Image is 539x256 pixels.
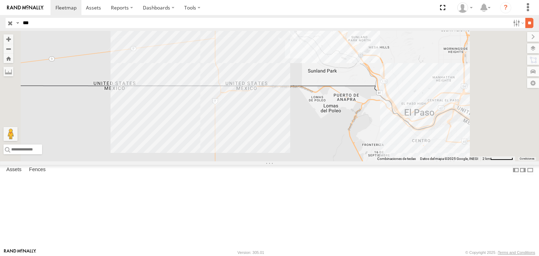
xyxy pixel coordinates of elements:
[4,44,13,54] button: Zoom out
[527,78,539,88] label: Map Settings
[527,165,534,175] label: Hide Summary Table
[4,249,36,256] a: Visit our Website
[480,156,515,161] button: Escala del mapa: 2 km por 61 píxeles
[500,2,511,13] i: ?
[519,165,526,175] label: Dock Summary Table to the Right
[4,67,13,76] label: Measure
[238,250,264,255] div: Version: 305.01
[455,2,475,13] div: Daniel Lupio
[465,250,535,255] div: © Copyright 2025 -
[512,165,519,175] label: Dock Summary Table to the Left
[26,165,49,175] label: Fences
[483,157,490,161] span: 2 km
[377,156,416,161] button: Combinaciones de teclas
[4,54,13,63] button: Zoom Home
[420,157,478,161] span: Datos del mapa ©2025 Google, INEGI
[7,5,44,10] img: rand-logo.svg
[4,127,18,141] button: Arrastra el hombrecito naranja al mapa para abrir Street View
[520,157,534,160] a: Condiciones
[498,250,535,255] a: Terms and Conditions
[4,34,13,44] button: Zoom in
[3,165,25,175] label: Assets
[510,18,525,28] label: Search Filter Options
[15,18,20,28] label: Search Query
